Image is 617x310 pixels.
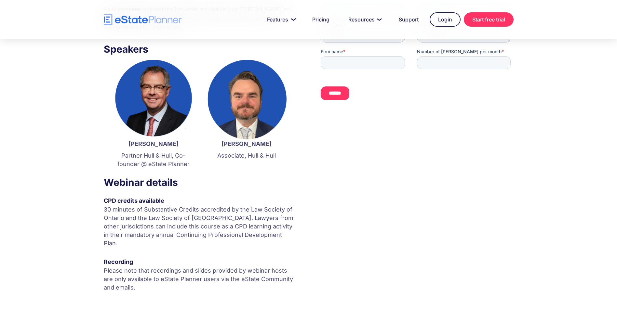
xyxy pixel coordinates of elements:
strong: [PERSON_NAME] [128,140,179,147]
a: Features [259,13,301,26]
p: Partner Hull & Hull, Co-founder @ eState Planner [114,151,194,168]
strong: CPD credits available [104,197,164,204]
h3: Speakers [104,42,296,57]
a: Resources [341,13,388,26]
a: Pricing [304,13,337,26]
p: Associate, Hull & Hull [207,151,287,160]
a: Login [430,12,461,27]
p: 30 minutes of Substantive Credits accredited by the Law Society of Ontario and the Law Society of... [104,205,296,248]
a: Support [391,13,426,26]
h3: Webinar details [104,175,296,190]
a: home [104,14,182,25]
a: Start free trial [464,12,514,27]
p: Please note that recordings and slides provided by webinar hosts are only available to eState Pla... [104,266,296,292]
strong: [PERSON_NAME] [221,140,272,147]
div: Recording [104,257,296,266]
